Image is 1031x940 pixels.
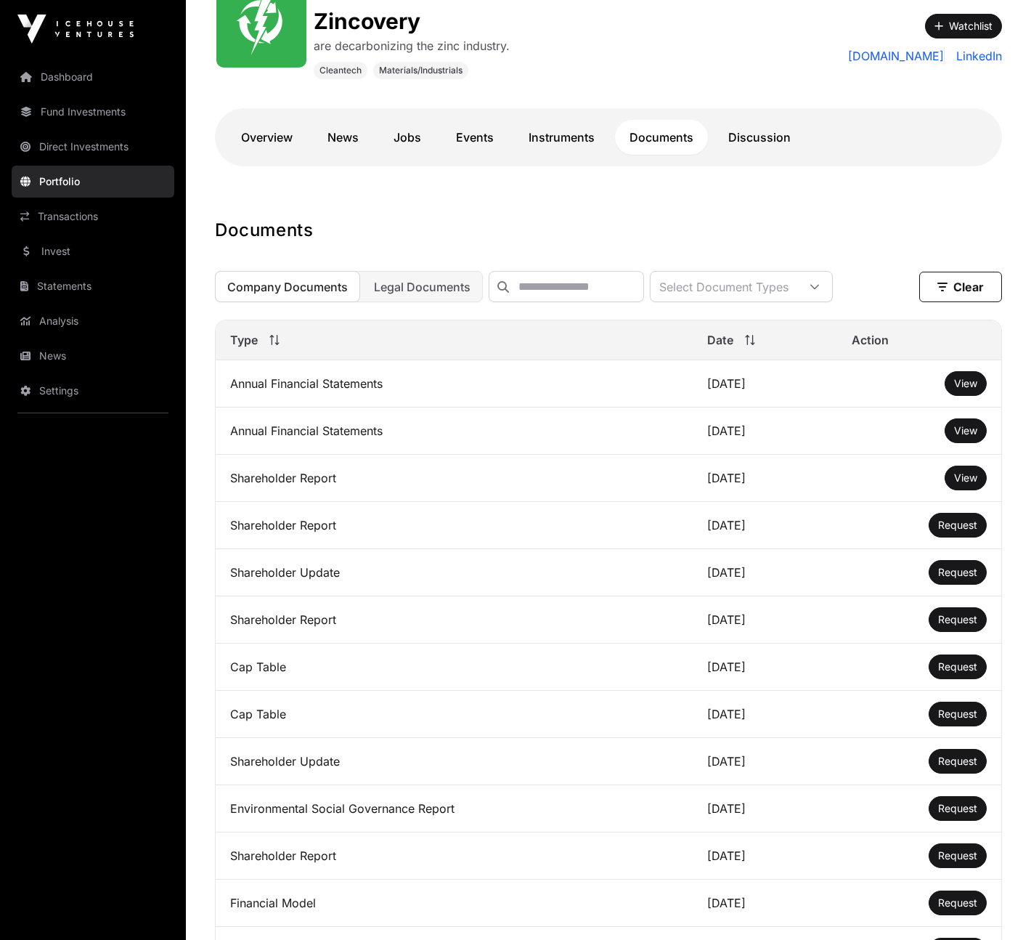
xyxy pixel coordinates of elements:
[954,471,977,485] a: View
[938,848,977,863] a: Request
[938,660,977,673] span: Request
[925,14,1002,39] button: Watchlist
[12,305,174,337] a: Analysis
[227,280,348,294] span: Company Documents
[919,272,1002,302] button: Clear
[216,408,693,455] td: Annual Financial Statements
[954,377,977,389] span: View
[954,424,977,438] a: View
[950,47,1002,65] a: LinkedIn
[938,519,977,531] span: Request
[929,796,987,821] button: Request
[938,896,977,909] span: Request
[958,870,1031,940] iframe: Chat Widget
[938,660,977,674] a: Request
[693,408,837,455] td: [DATE]
[714,120,805,155] a: Discussion
[693,738,837,785] td: [DATE]
[514,120,609,155] a: Instruments
[693,549,837,596] td: [DATE]
[651,272,797,301] div: Select Document Types
[216,360,693,408] td: Annual Financial Statements
[314,37,510,54] p: are decarbonizing the zinc industry.
[227,120,307,155] a: Overview
[12,166,174,198] a: Portfolio
[216,880,693,927] td: Financial Model
[216,738,693,785] td: Shareholder Update
[693,880,837,927] td: [DATE]
[12,61,174,93] a: Dashboard
[938,802,977,814] span: Request
[938,755,977,767] span: Request
[17,15,134,44] img: Icehouse Ventures Logo
[216,644,693,691] td: Cap Table
[319,65,362,76] span: Cleantech
[938,565,977,580] a: Request
[693,455,837,502] td: [DATE]
[379,65,462,76] span: Materials/Industrials
[227,120,990,155] nav: Tabs
[693,502,837,549] td: [DATE]
[379,120,436,155] a: Jobs
[693,832,837,880] td: [DATE]
[938,566,977,578] span: Request
[938,612,977,627] a: Request
[938,849,977,862] span: Request
[313,120,373,155] a: News
[693,785,837,832] td: [DATE]
[938,708,977,720] span: Request
[954,376,977,391] a: View
[929,655,987,679] button: Request
[938,707,977,721] a: Request
[12,340,174,372] a: News
[693,644,837,691] td: [DATE]
[12,200,174,232] a: Transactions
[693,360,837,408] td: [DATE]
[929,607,987,632] button: Request
[693,596,837,644] td: [DATE]
[441,120,508,155] a: Events
[12,270,174,302] a: Statements
[216,691,693,738] td: Cap Table
[848,47,945,65] a: [DOMAIN_NAME]
[938,754,977,769] a: Request
[693,691,837,738] td: [DATE]
[954,424,977,437] span: View
[230,331,258,349] span: Type
[929,560,987,585] button: Request
[215,271,360,302] button: Company Documents
[852,331,889,349] span: Action
[216,455,693,502] td: Shareholder Report
[707,331,733,349] span: Date
[216,596,693,644] td: Shareholder Report
[216,502,693,549] td: Shareholder Report
[938,518,977,532] a: Request
[929,891,987,915] button: Request
[12,235,174,267] a: Invest
[945,466,987,490] button: View
[215,219,1002,242] h1: Documents
[929,843,987,868] button: Request
[954,471,977,484] span: View
[938,896,977,910] a: Request
[362,271,483,302] button: Legal Documents
[374,280,470,294] span: Legal Documents
[929,702,987,726] button: Request
[938,613,977,625] span: Request
[216,785,693,832] td: Environmental Social Governance Report
[929,749,987,774] button: Request
[945,371,987,396] button: View
[615,120,708,155] a: Documents
[12,131,174,163] a: Direct Investments
[216,549,693,596] td: Shareholder Update
[945,418,987,443] button: View
[314,8,510,34] h1: Zincovery
[12,96,174,128] a: Fund Investments
[929,513,987,538] button: Request
[938,801,977,816] a: Request
[12,375,174,407] a: Settings
[216,832,693,880] td: Shareholder Report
